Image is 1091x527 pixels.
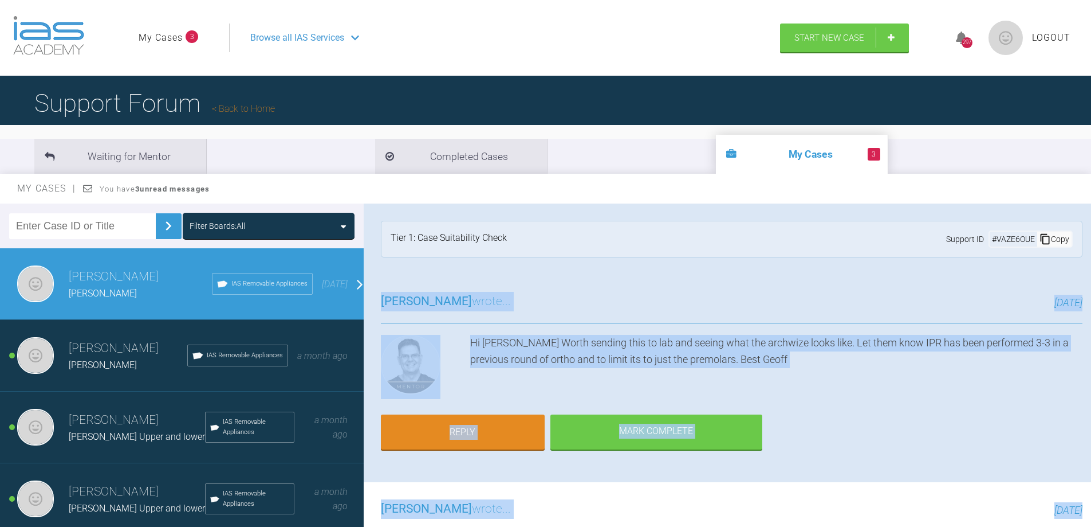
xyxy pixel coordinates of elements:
[139,30,183,45] a: My Cases
[962,37,972,48] div: 297
[9,213,156,239] input: Enter Case ID or Title
[17,409,54,446] img: Nicola Bone
[381,415,545,450] a: Reply
[17,183,76,194] span: My Cases
[794,33,864,43] span: Start New Case
[100,185,210,193] span: You have
[381,499,511,519] h3: wrote...
[375,139,547,174] li: Completed Cases
[17,266,54,302] img: Nicola Bone
[716,135,888,174] li: My Cases
[314,486,348,512] span: a month ago
[69,411,205,430] h3: [PERSON_NAME]
[1032,30,1070,45] a: Logout
[470,335,1082,399] div: Hi [PERSON_NAME] Worth sending this to lab and seeing what the archwize looks like. Let them know...
[1037,232,1072,247] div: Copy
[69,339,187,358] h3: [PERSON_NAME]
[186,30,198,43] span: 3
[381,502,472,516] span: [PERSON_NAME]
[212,103,275,114] a: Back to Home
[250,30,344,45] span: Browse all IAS Services
[190,220,245,232] div: Filter Boards: All
[988,21,1023,55] img: profile.png
[231,279,308,289] span: IAS Removable Appliances
[69,431,205,442] span: [PERSON_NAME] Upper and lower
[780,24,909,52] a: Start New Case
[381,292,511,311] h3: wrote...
[69,267,212,287] h3: [PERSON_NAME]
[550,415,762,450] div: Mark Complete
[69,360,137,370] span: [PERSON_NAME]
[34,83,275,123] h1: Support Forum
[159,217,178,235] img: chevronRight.28bd32b0.svg
[69,503,205,514] span: [PERSON_NAME] Upper and lower
[381,335,440,395] img: Geoff Stone
[297,350,348,361] span: a month ago
[322,279,348,290] span: [DATE]
[314,415,348,440] span: a month ago
[990,233,1037,245] div: # VAZE6OUE
[1054,504,1082,516] span: [DATE]
[17,481,54,517] img: Nicola Bone
[391,231,507,248] div: Tier 1: Case Suitability Check
[946,233,984,245] span: Support ID
[135,185,210,193] strong: 3 unread messages
[223,489,289,509] span: IAS Removable Appliances
[34,139,206,174] li: Waiting for Mentor
[868,148,880,161] span: 3
[13,16,84,55] img: logo-light.3e3ef733.png
[69,288,137,299] span: [PERSON_NAME]
[381,294,472,308] span: [PERSON_NAME]
[69,482,205,502] h3: [PERSON_NAME]
[1054,296,1082,309] span: [DATE]
[17,337,54,374] img: Nicola Bone
[223,417,289,438] span: IAS Removable Appliances
[207,350,283,361] span: IAS Removable Appliances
